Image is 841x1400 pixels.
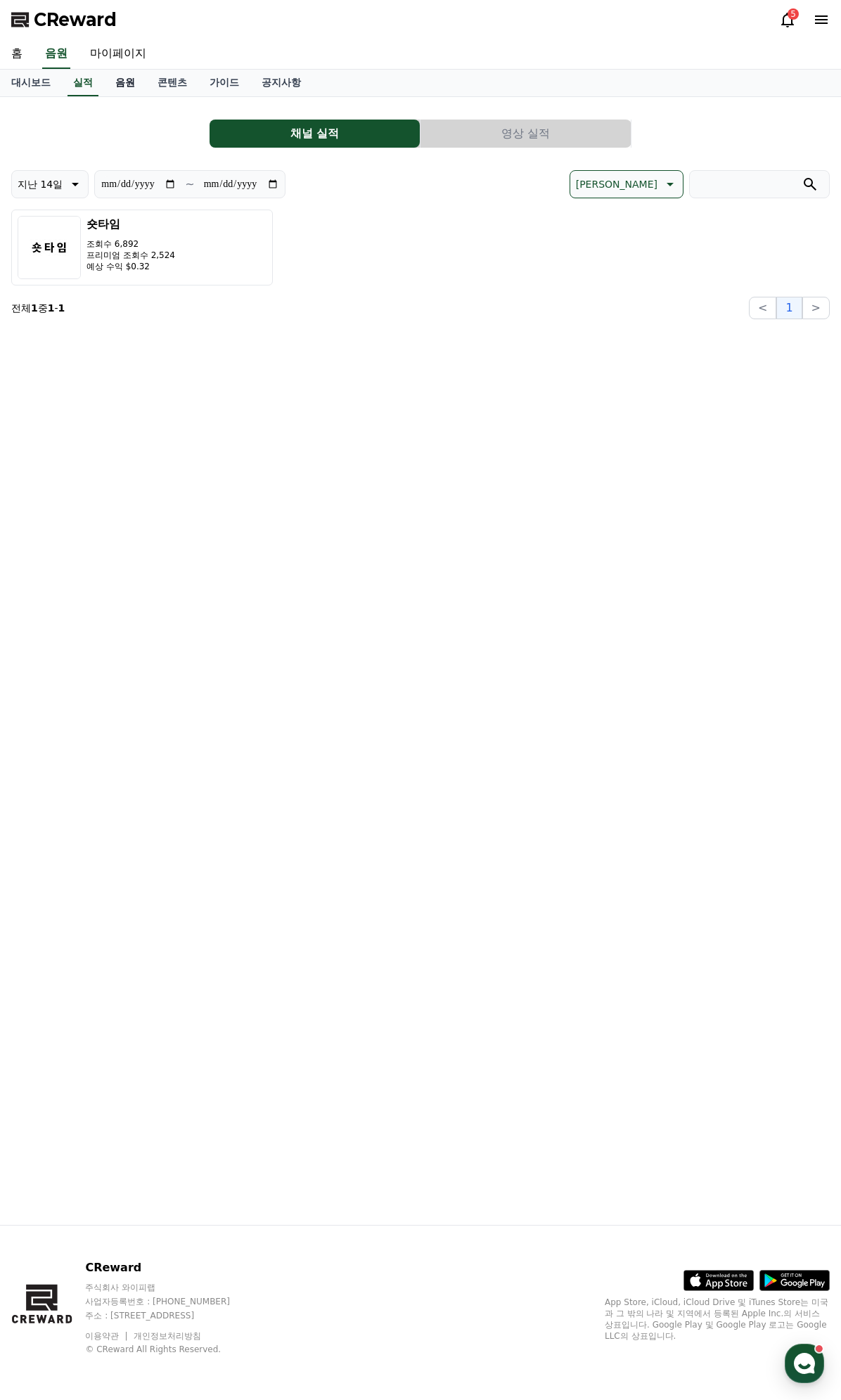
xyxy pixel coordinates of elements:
p: 예상 수익 $0.32 [86,261,175,272]
button: [PERSON_NAME] [570,170,683,198]
p: 주소 : [STREET_ADDRESS] [85,1310,257,1321]
a: 마이페이지 [79,39,158,69]
p: CReward [85,1259,257,1276]
span: CReward [34,8,117,31]
p: [PERSON_NAME] [576,174,657,194]
a: 공지사항 [250,70,312,96]
strong: 1 [58,302,65,314]
button: < [749,297,776,319]
p: © CReward All Rights Reserved. [85,1344,257,1355]
a: 홈 [4,446,93,481]
p: 프리미엄 조회수 2,524 [86,250,175,261]
p: 주식회사 와이피랩 [85,1282,257,1293]
p: 사업자등록번호 : [PHONE_NUMBER] [85,1296,257,1307]
p: 지난 14일 [18,174,63,194]
a: 음원 [42,39,70,69]
p: 조회수 6,892 [86,238,175,250]
button: 1 [776,297,802,319]
button: 채널 실적 [210,120,420,148]
a: 이용약관 [85,1331,129,1341]
p: App Store, iCloud, iCloud Drive 및 iTunes Store는 미국과 그 밖의 나라 및 지역에서 등록된 Apple Inc.의 서비스 상표입니다. Goo... [605,1297,830,1342]
div: 5 [788,8,799,20]
a: 콘텐츠 [146,70,198,96]
img: 숏타임 [18,216,81,279]
span: 홈 [44,467,53,478]
button: 지난 14일 [11,170,89,198]
a: 가이드 [198,70,250,96]
a: 5 [779,11,796,28]
a: 설정 [181,446,270,481]
a: 실적 [68,70,98,96]
strong: 1 [31,302,38,314]
span: 대화 [129,468,146,479]
button: > [802,297,830,319]
p: 전체 중 - [11,301,65,315]
a: 대화 [93,446,181,481]
strong: 1 [48,302,55,314]
h3: 숏타임 [86,216,175,233]
a: CReward [11,8,117,31]
a: 개인정보처리방침 [134,1331,201,1341]
button: 영상 실적 [420,120,631,148]
a: 음원 [104,70,146,96]
a: 영상 실적 [420,120,631,148]
button: 숏타임 조회수 6,892 프리미엄 조회수 2,524 예상 수익 $0.32 [11,210,273,285]
p: ~ [185,176,194,193]
span: 설정 [217,467,234,478]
